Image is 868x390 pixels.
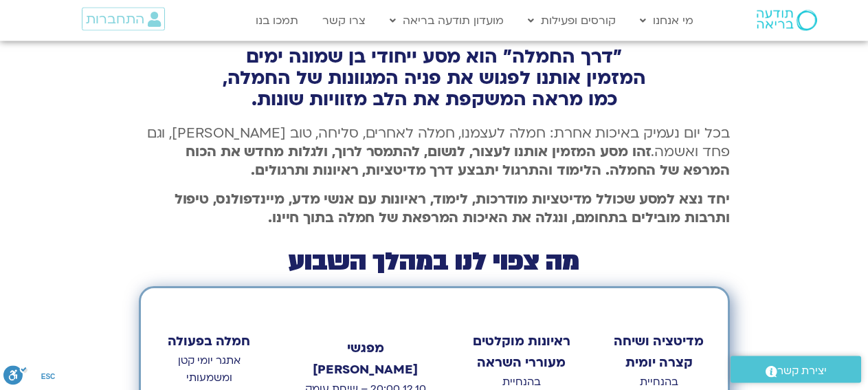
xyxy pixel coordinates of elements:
[139,46,730,110] h2: "דרך החמלה" הוא מסע ייחודי בן שמונה ימים המזמין אותנו לפגוש את פניה המגוונות של החמלה, כמו מראה ה...
[139,124,730,180] p: בכל יום נעמיק באיכות אחרת: חמלה לעצמנו, חמלה לאחרים, סליחה, טוב [PERSON_NAME], וגם פחד ואשמה.
[168,333,250,350] strong: חמלה בפעולה
[473,333,570,372] strong: ראיונות מוקלטים מעוררי השראה
[633,8,700,34] a: מי אנחנו
[383,8,511,34] a: מועדון תודעה בריאה
[154,352,264,387] p: אתגר יומי קטן ומשמעותי
[521,8,623,34] a: קורסים ופעילות
[139,250,730,274] h2: מה צפוי לנו במהלך השבוע
[82,8,165,31] a: התחברות
[777,362,827,380] span: יצירת קשר
[757,10,817,31] img: תודעה בריאה
[315,8,372,34] a: צרו קשר
[175,190,730,227] b: יחד נצא למסע שכולל מדיטציות מודרכות, לימוד, ראיונות עם אנשי מדע, מיינדפולנס, טיפול ותרבות מובילים...
[731,356,861,383] a: יצירת קשר
[186,142,729,180] b: זהו מסע המזמין אותנו לעצור, לנשום, להתמסר לרוך, ולגלות מחדש את הכוח המרפא של החמלה. הלימוד והתרגו...
[249,8,305,34] a: תמכו בנו
[313,340,418,379] strong: מפגשי [PERSON_NAME]
[86,12,144,27] span: התחברות
[614,333,704,372] strong: מדיטציה ושיחה קצרה יומית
